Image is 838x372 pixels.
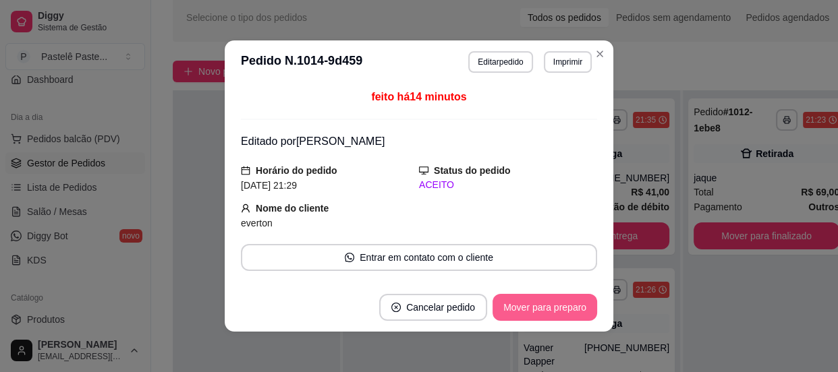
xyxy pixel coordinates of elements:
span: close-circle [391,303,401,312]
strong: Nome do cliente [256,203,329,214]
h3: Pedido N. 1014-9d459 [241,51,362,73]
button: whats-appEntrar em contato com o cliente [241,244,597,271]
strong: Horário do pedido [256,165,337,176]
button: Close [589,43,611,65]
span: desktop [419,166,428,175]
span: calendar [241,166,250,175]
button: Imprimir [544,51,592,73]
span: user [241,204,250,213]
button: Mover para preparo [493,294,597,321]
span: whats-app [345,253,354,262]
strong: Status do pedido [434,165,511,176]
div: ACEITO [419,178,597,192]
span: [DATE] 21:29 [241,180,297,191]
span: feito há 14 minutos [371,91,466,102]
span: Editado por [PERSON_NAME] [241,135,385,147]
button: close-circleCancelar pedido [379,294,487,321]
button: Editarpedido [468,51,532,73]
span: everton [241,218,273,228]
